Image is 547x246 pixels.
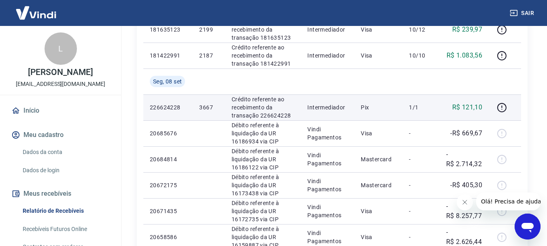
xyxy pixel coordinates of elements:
span: Seg, 08 set [153,77,182,86]
p: 226624228 [150,103,186,111]
p: - [409,233,433,241]
a: Dados da conta [19,144,111,160]
img: Vindi [10,0,62,25]
iframe: Mensagem da empresa [476,193,541,210]
p: Intermediador [307,26,348,34]
p: Vindi Pagamentos [307,229,348,245]
button: Sair [508,6,537,21]
p: 20684814 [150,155,186,163]
p: Vindi Pagamentos [307,203,348,219]
p: 20685676 [150,129,186,137]
p: Intermediador [307,103,348,111]
p: -R$ 2.714,32 [446,150,482,169]
p: - [409,207,433,215]
p: Crédito referente ao recebimento da transação 181635123 [232,17,295,42]
p: 181422991 [150,51,186,60]
p: -R$ 669,67 [450,128,482,138]
a: Dados de login [19,162,111,179]
p: Visa [361,26,396,34]
p: 181635123 [150,26,186,34]
p: 20672175 [150,181,186,189]
p: Vindi Pagamentos [307,125,348,141]
p: - [409,129,433,137]
p: -R$ 8.257,77 [446,201,482,221]
p: Débito referente à liquidação da UR 16172735 via CIP [232,199,295,223]
p: Débito referente à liquidação da UR 16186934 via CIP [232,121,295,145]
p: Débito referente à liquidação da UR 16173438 via CIP [232,173,295,197]
p: Pix [361,103,396,111]
p: Mastercard [361,181,396,189]
p: 20658586 [150,233,186,241]
p: Visa [361,207,396,215]
button: Meu cadastro [10,126,111,144]
p: - [409,181,433,189]
p: R$ 239,97 [452,25,483,34]
a: Recebíveis Futuros Online [19,221,111,237]
p: Vindi Pagamentos [307,151,348,167]
p: 2199 [199,26,218,34]
p: 2187 [199,51,218,60]
p: Crédito referente ao recebimento da transação 181422991 [232,43,295,68]
p: 20671435 [150,207,186,215]
span: Olá! Precisa de ajuda? [5,6,68,12]
p: 10/12 [409,26,433,34]
p: Visa [361,233,396,241]
p: R$ 121,10 [452,103,483,112]
p: Vindi Pagamentos [307,177,348,193]
iframe: Botão para abrir a janela de mensagens [515,214,541,240]
p: Débito referente à liquidação da UR 16186122 via CIP [232,147,295,171]
div: L [45,32,77,65]
p: Mastercard [361,155,396,163]
p: Intermediador [307,51,348,60]
p: Crédito referente ao recebimento da transação 226624228 [232,95,295,120]
p: [PERSON_NAME] [28,68,93,77]
p: 1/1 [409,103,433,111]
p: 10/10 [409,51,433,60]
p: Visa [361,51,396,60]
a: Início [10,102,111,120]
a: Relatório de Recebíveis [19,203,111,219]
p: - [409,155,433,163]
p: 3667 [199,103,218,111]
iframe: Fechar mensagem [457,194,473,210]
p: -R$ 405,30 [450,180,482,190]
p: Visa [361,129,396,137]
p: R$ 1.083,56 [447,51,482,60]
button: Meus recebíveis [10,185,111,203]
p: [EMAIL_ADDRESS][DOMAIN_NAME] [16,80,105,88]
